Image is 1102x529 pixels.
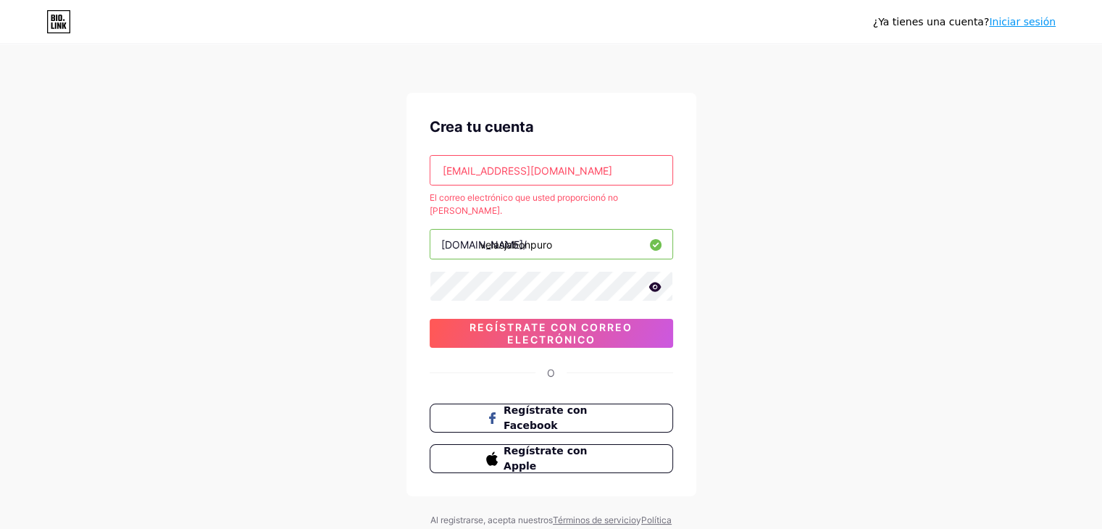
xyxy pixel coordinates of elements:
font: Regístrate con Facebook [504,404,587,431]
input: Correo electrónico [430,156,672,185]
font: O [547,367,555,379]
font: Regístrate con correo electrónico [469,321,633,346]
font: El correo electrónico que usted proporcionó no [PERSON_NAME]. [430,192,618,216]
font: y [636,515,641,525]
a: Términos de servicio [553,515,636,525]
button: Regístrate con Apple [430,444,673,473]
font: ¿Ya tienes una cuenta? [873,16,990,28]
font: Al registrarse, acepta nuestros [430,515,553,525]
button: Regístrate con correo electrónico [430,319,673,348]
font: Crea tu cuenta [430,118,534,136]
font: [DOMAIN_NAME]/ [441,238,527,251]
a: Iniciar sesión [989,16,1056,28]
button: Regístrate con Facebook [430,404,673,433]
font: Regístrate con Apple [504,445,587,472]
input: nombre de usuario [430,230,672,259]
